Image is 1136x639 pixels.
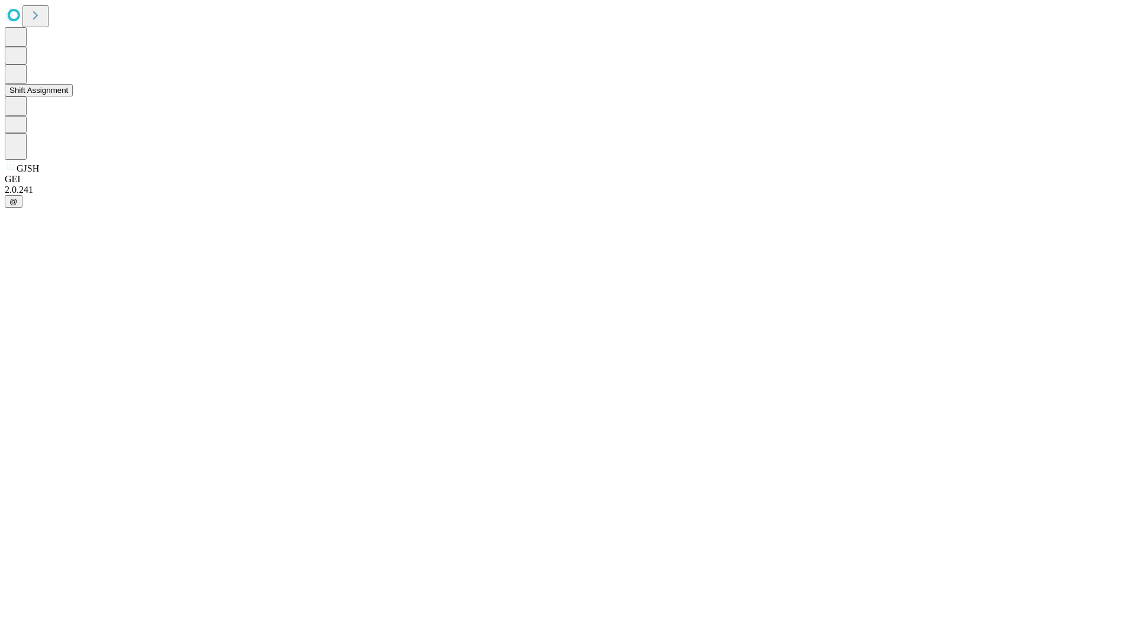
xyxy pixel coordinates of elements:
span: GJSH [17,163,39,173]
div: 2.0.241 [5,185,1131,195]
span: @ [9,197,18,206]
button: @ [5,195,22,208]
div: GEI [5,174,1131,185]
button: Shift Assignment [5,84,73,96]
